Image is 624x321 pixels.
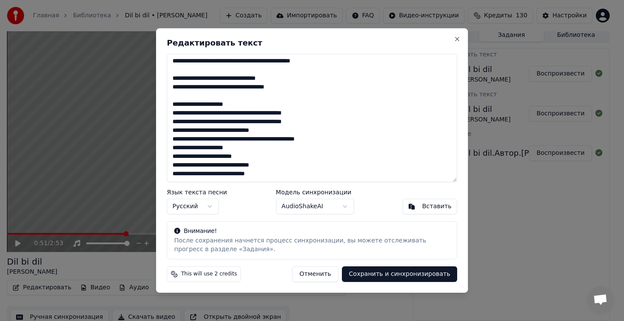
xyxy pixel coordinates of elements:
label: Модель синхронизации [276,189,354,195]
button: Вставить [403,199,457,214]
div: После сохранения начнется процесс синхронизации, вы можете отслеживать прогресс в разделе «Задания». [174,236,450,254]
label: Язык текста песни [167,189,227,195]
button: Сохранить и синхронизировать [342,266,457,282]
span: This will use 2 credits [181,271,237,278]
h2: Редактировать текст [167,39,457,47]
div: Вставить [422,202,452,211]
div: Внимание! [174,227,450,236]
button: Отменить [292,266,338,282]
